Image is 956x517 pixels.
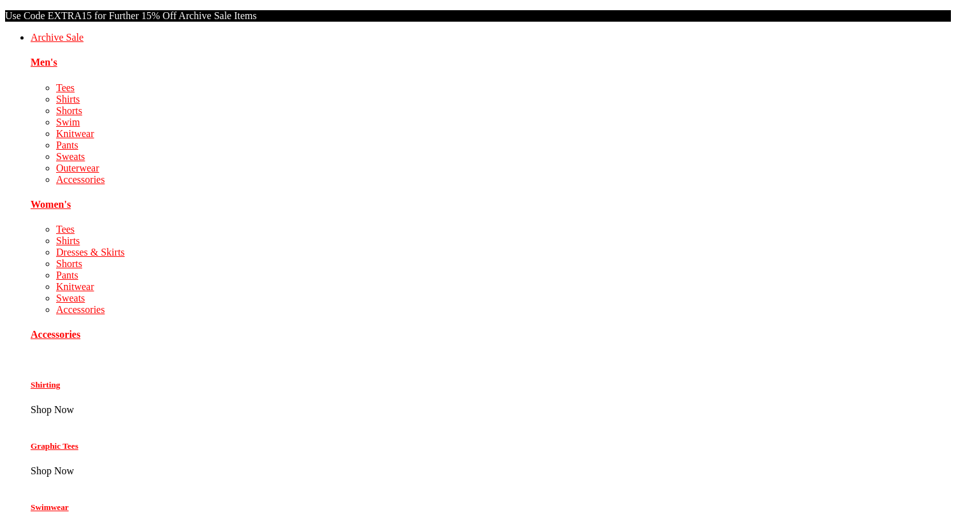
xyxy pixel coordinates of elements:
[56,151,85,162] a: Sweats
[56,174,105,185] a: Accessories
[56,105,82,116] a: Shorts
[56,94,80,105] a: Shirts
[5,10,951,22] p: Use Code EXTRA15 for Further 15% Off Archive Sale Items
[56,247,125,258] a: Dresses & Skirts
[31,380,60,390] a: Shirting
[56,224,75,235] a: Tees
[31,404,74,415] span: Shop Now
[31,199,71,210] a: Women's
[56,117,80,127] a: Swim
[56,258,82,269] a: Shorts
[56,82,75,93] a: Tees
[56,293,85,303] a: Sweats
[31,502,69,512] a: Swimwear
[31,465,74,476] span: Shop Now
[56,235,80,246] a: Shirts
[56,281,94,292] a: Knitwear
[31,329,80,340] a: Accessories
[56,304,105,315] a: Accessories
[31,32,83,43] a: Archive Sale
[56,270,78,280] a: Pants
[56,140,78,150] a: Pants
[31,57,57,68] a: Men's
[56,128,94,139] a: Knitwear
[31,441,78,451] a: Graphic Tees
[56,163,99,173] a: Outerwear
